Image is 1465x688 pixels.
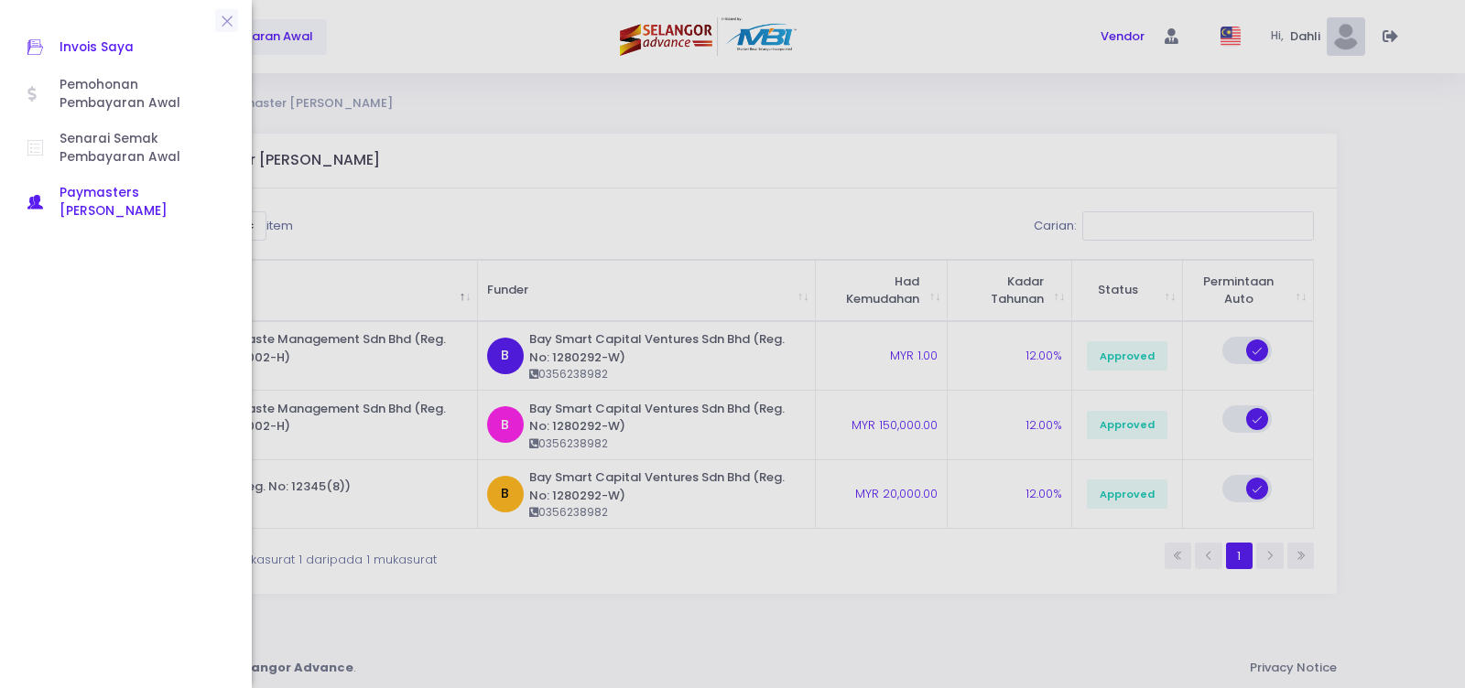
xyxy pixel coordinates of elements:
a: Senarai Semak Pembayaran Awal [9,122,243,176]
span: Senarai Semak Pembayaran Awal [60,130,224,167]
span: Paymasters [PERSON_NAME] [60,184,224,221]
a: Invois Saya [9,27,243,68]
a: Paymasters [PERSON_NAME] [9,176,243,230]
span: Invois Saya [60,36,224,59]
a: Pemohonan Pembayaran Awal [9,68,243,122]
span: Pemohonan Pembayaran Awal [60,76,224,113]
